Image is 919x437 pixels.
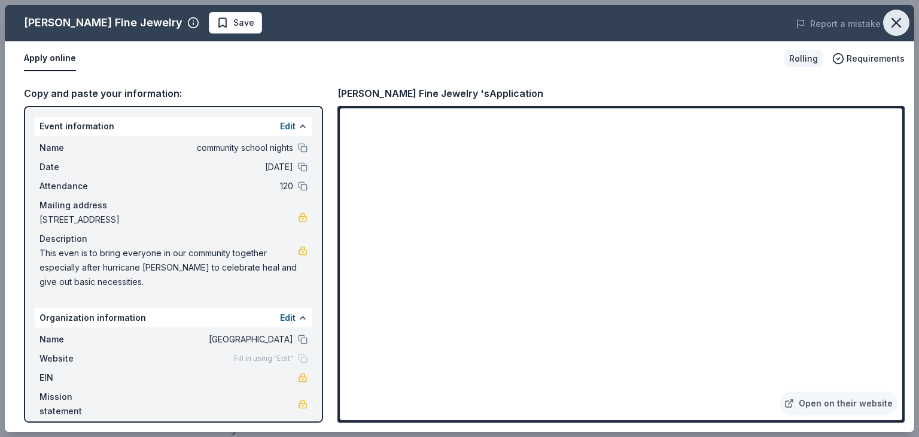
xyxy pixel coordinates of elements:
div: Event information [35,117,312,136]
span: This even is to bring everyone in our community together especially after hurricane [PERSON_NAME]... [39,246,298,289]
a: Open on their website [780,392,897,415]
div: [PERSON_NAME] Fine Jewelry 's Application [337,86,543,101]
span: Name [39,141,120,155]
span: Name [39,332,120,347]
span: EIN [39,371,120,385]
div: Mailing address [39,198,308,213]
span: Website [39,351,120,366]
div: Description [39,232,308,246]
span: Fill in using "Edit" [234,354,293,363]
div: [PERSON_NAME] Fine Jewelry [24,13,182,32]
div: Organization information [35,308,312,327]
div: Copy and paste your information: [24,86,323,101]
span: [STREET_ADDRESS] [39,213,298,227]
span: [DATE] [120,160,293,174]
button: Save [209,12,262,34]
span: Save [233,16,254,30]
span: community school nights [120,141,293,155]
span: Mission statement [39,390,120,418]
button: Apply online [24,46,76,71]
span: [GEOGRAPHIC_DATA] [120,332,293,347]
button: Edit [280,119,296,133]
span: Date [39,160,120,174]
span: Requirements [847,51,905,66]
span: 120 [120,179,293,193]
button: Requirements [832,51,905,66]
button: Report a mistake [796,17,881,31]
span: Attendance [39,179,120,193]
div: Rolling [784,50,823,67]
button: Edit [280,311,296,325]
